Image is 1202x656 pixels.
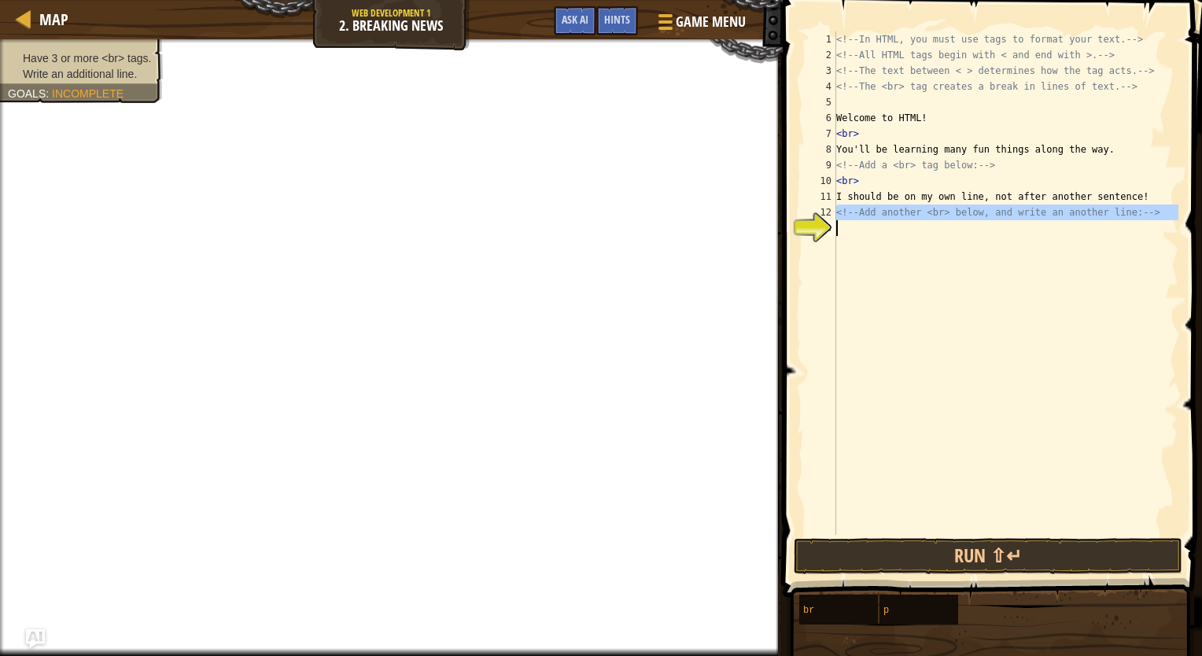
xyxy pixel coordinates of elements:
div: 4 [805,79,836,94]
span: p [883,605,889,616]
div: 9 [805,157,836,173]
span: Map [39,9,68,30]
span: Hints [604,12,630,27]
span: Write an additional line. [23,68,137,80]
div: 11 [805,189,836,205]
div: 3 [805,63,836,79]
div: 12 [805,205,836,220]
button: Run ⇧↵ [794,538,1182,574]
span: : [46,87,52,100]
span: Goals [8,87,46,100]
span: Ask AI [562,12,588,27]
div: 8 [805,142,836,157]
a: Map [31,9,68,30]
div: 5 [805,94,836,110]
div: 6 [805,110,836,126]
div: 13 [805,220,836,236]
div: 10 [805,173,836,189]
button: Ask AI [26,629,45,648]
button: Ask AI [554,6,596,35]
li: Write an additional line. [8,66,151,82]
div: 7 [805,126,836,142]
button: Game Menu [646,6,755,43]
span: br [803,605,814,616]
span: Game Menu [676,12,746,32]
span: Incomplete [52,87,124,100]
span: Have 3 or more <br> tags. [23,52,151,64]
li: Have 3 or more <br> tags. [8,50,151,66]
div: 2 [805,47,836,63]
div: 1 [805,31,836,47]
